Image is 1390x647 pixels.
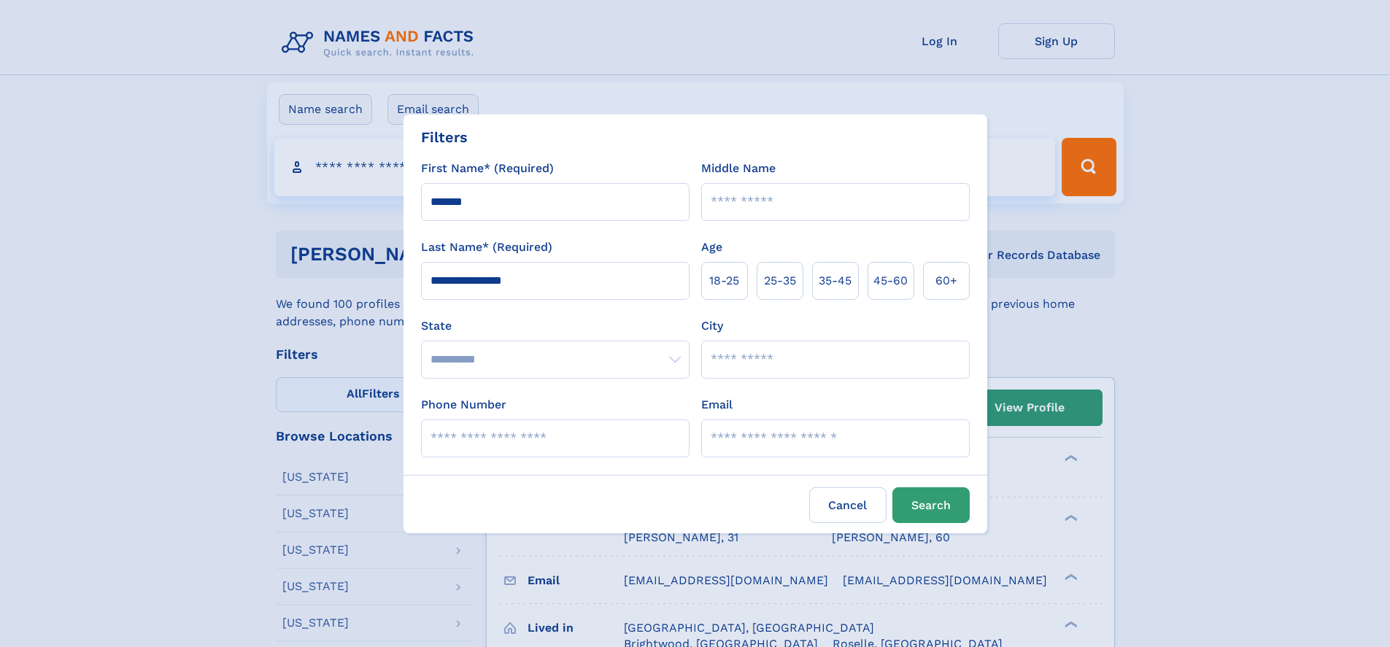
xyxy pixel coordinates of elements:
button: Search [892,487,970,523]
label: First Name* (Required) [421,160,554,177]
div: Filters [421,126,468,148]
span: 35‑45 [819,272,852,290]
label: Phone Number [421,396,506,414]
label: City [701,317,723,335]
span: 18‑25 [709,272,739,290]
label: Last Name* (Required) [421,239,552,256]
label: Middle Name [701,160,776,177]
label: Email [701,396,733,414]
span: 60+ [935,272,957,290]
label: Age [701,239,722,256]
span: 45‑60 [873,272,908,290]
label: Cancel [809,487,887,523]
span: 25‑35 [764,272,796,290]
label: State [421,317,690,335]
